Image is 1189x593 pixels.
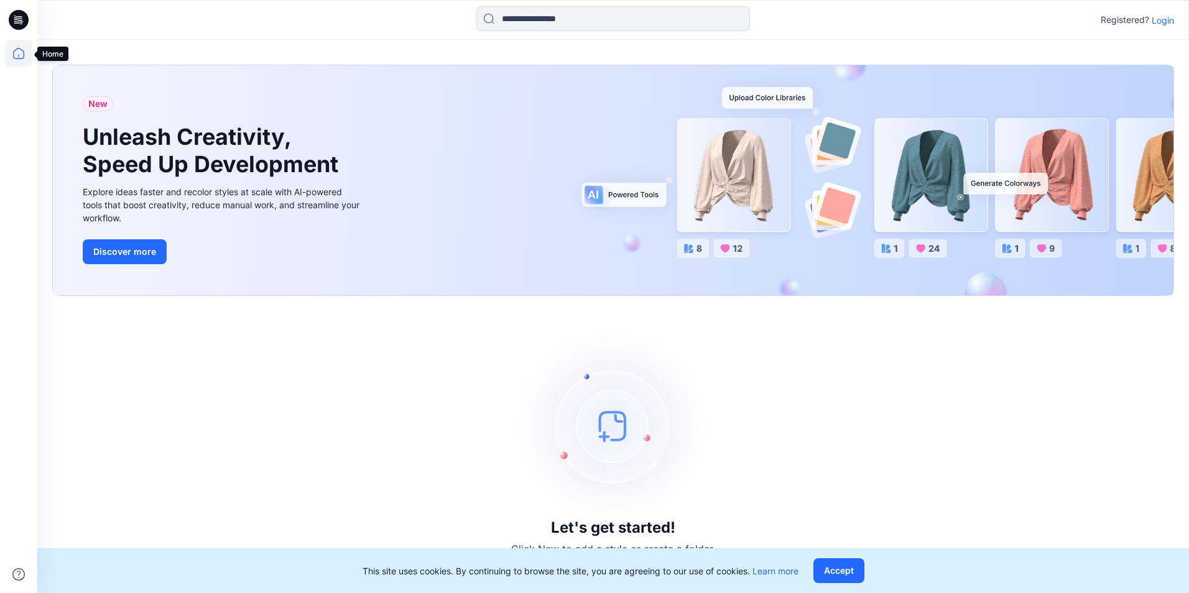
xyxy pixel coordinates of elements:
[1101,12,1149,27] p: Registered?
[551,519,675,536] h3: Let's get started!
[520,333,706,519] img: empty-state-image.svg
[511,541,715,556] p: Click New to add a style or create a folder.
[752,566,798,576] a: Learn more
[83,124,344,177] h1: Unleash Creativity, Speed Up Development
[83,239,363,264] a: Discover more
[1152,14,1174,27] p: Login
[88,96,108,111] span: New
[363,564,798,577] p: This site uses cookies. By continuing to browse the site, you are agreeing to our use of cookies.
[83,239,167,264] button: Discover more
[83,185,363,224] div: Explore ideas faster and recolor styles at scale with AI-powered tools that boost creativity, red...
[813,558,864,583] button: Accept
